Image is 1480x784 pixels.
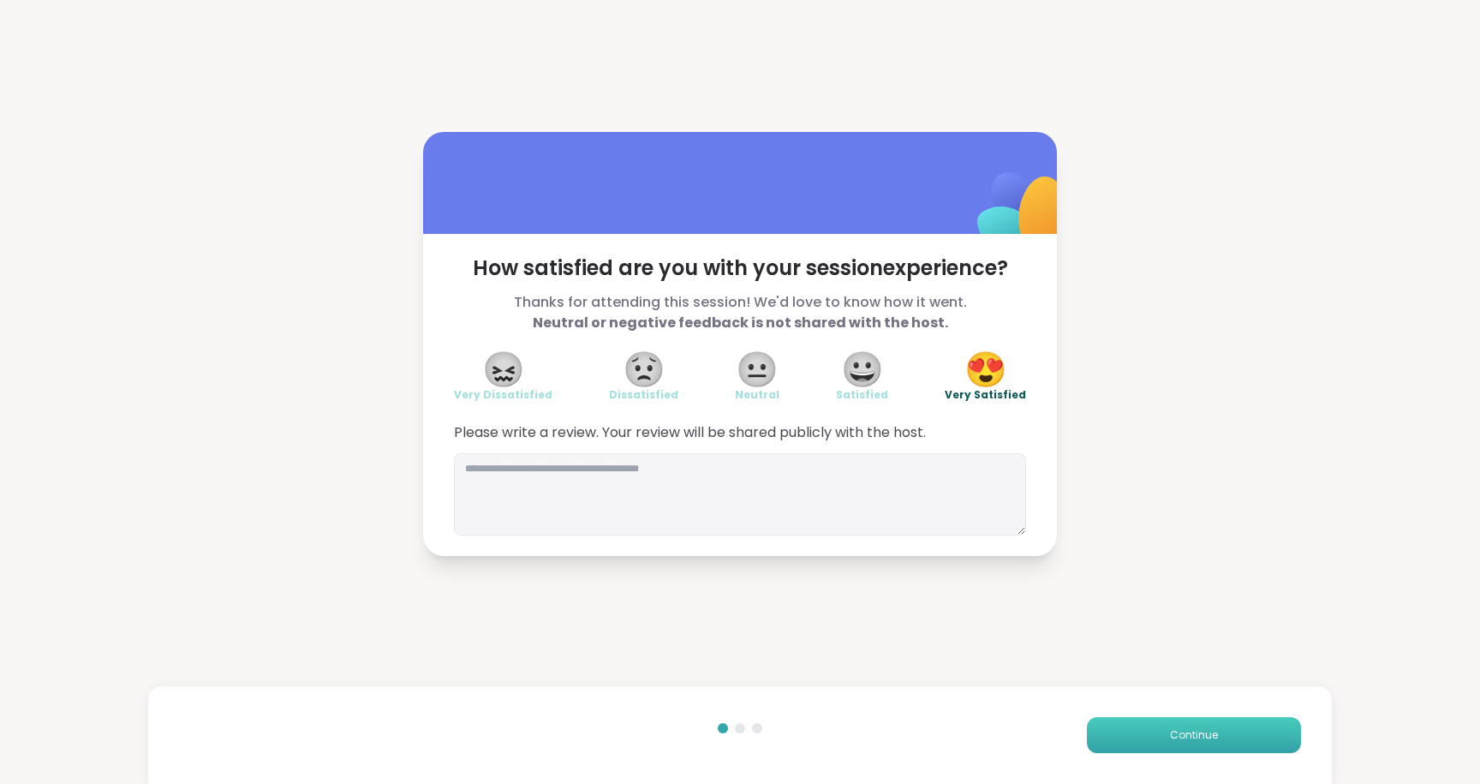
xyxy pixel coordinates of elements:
span: Neutral [735,388,779,402]
span: Very Satisfied [945,388,1026,402]
span: 😍 [964,354,1007,385]
span: Please write a review. Your review will be shared publicly with the host. [454,422,1026,443]
span: Very Dissatisfied [454,388,552,402]
button: Continue [1087,717,1301,753]
span: How satisfied are you with your session experience? [454,254,1026,282]
span: 😖 [482,354,525,385]
img: ShareWell Logomark [937,128,1107,298]
b: Neutral or negative feedback is not shared with the host. [533,313,948,332]
span: Dissatisfied [609,388,678,402]
span: 😐 [736,354,779,385]
span: Satisfied [836,388,888,402]
span: 😀 [841,354,884,385]
span: Thanks for attending this session! We'd love to know how it went. [454,292,1026,333]
span: 😟 [623,354,665,385]
span: Continue [1170,727,1218,743]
